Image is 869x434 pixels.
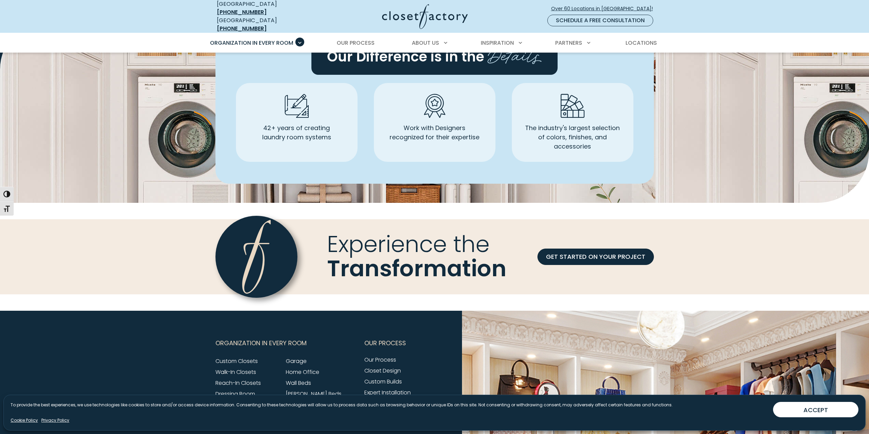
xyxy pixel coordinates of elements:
p: The industry's largest selection of colors, finishes, and accessories [523,123,622,151]
a: Closet Design [364,367,401,375]
button: ACCEPT [773,402,858,417]
a: Over 60 Locations in [GEOGRAPHIC_DATA]! [551,3,659,15]
span: About Us [412,39,439,47]
a: Home Office [286,368,319,376]
button: Footer Subnav Button - Our Process [364,335,431,352]
p: Work with Designers recognized for their expertise [390,123,479,142]
a: Privacy Policy [41,417,69,423]
span: Our Process [337,39,375,47]
a: GET STARTED ON YOUR PROJECT [537,249,654,265]
a: Garage [286,357,307,365]
a: Walk-In Closets [215,368,256,376]
img: Closet Factory Logo [382,4,468,29]
span: Our Process [364,335,406,352]
a: Our Process [364,356,396,364]
span: Organization in Every Room [210,39,293,47]
a: Wall Beds [286,379,311,387]
a: Schedule a Free Consultation [547,15,653,26]
a: Cookie Policy [11,417,38,423]
nav: Primary Menu [205,33,664,53]
a: [PHONE_NUMBER] [217,25,267,32]
span: Over 60 Locations in [GEOGRAPHIC_DATA]! [551,5,658,12]
div: [GEOGRAPHIC_DATA] [217,16,316,33]
a: Reach-In Closets [215,379,261,387]
a: Custom Closets [215,357,258,365]
button: Footer Subnav Button - Organization in Every Room [215,335,356,352]
a: Dressing Room [215,390,255,398]
span: Our Difference is in the [327,47,484,66]
a: [PERSON_NAME] Beds [286,390,341,398]
span: Transformation [327,253,506,284]
span: Experience the [327,228,490,260]
a: Custom Builds [364,378,402,386]
p: 42+ years of creating laundry room systems [262,123,331,142]
span: Partners [555,39,582,47]
p: To provide the best experiences, we use technologies like cookies to store and/or access device i... [11,402,673,408]
span: Inspiration [481,39,514,47]
span: Details [488,40,542,67]
a: Expert Installation [364,389,411,396]
span: Organization in Every Room [215,335,307,352]
span: Locations [626,39,657,47]
a: [PHONE_NUMBER] [217,8,267,16]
